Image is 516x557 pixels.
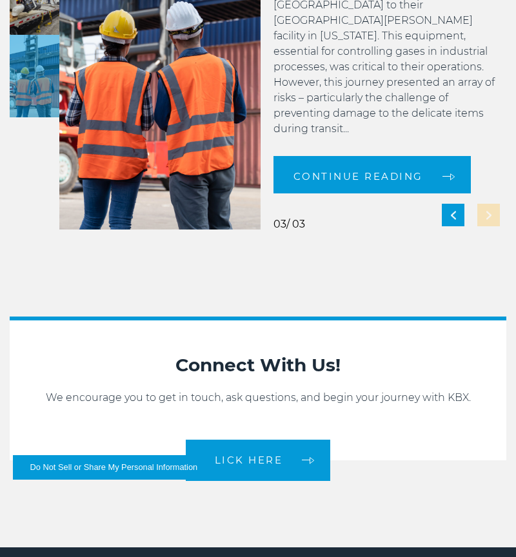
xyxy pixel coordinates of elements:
p: We encourage you to get in touch, ask questions, and begin your journey with KBX. [23,390,493,406]
img: previous slide [451,211,456,219]
div: / 03 [273,219,305,230]
a: CLICK HERE arrow arrow [186,440,330,481]
a: Continue Reading arrow arrow [273,156,471,197]
span: Continue Reading [293,171,423,181]
span: CLICK HERE [206,455,283,465]
div: Previous slide [442,204,464,226]
button: Do Not Sell or Share My Personal Information [13,455,215,480]
h2: Connect With Us! [23,353,493,377]
span: 03 [273,218,286,230]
